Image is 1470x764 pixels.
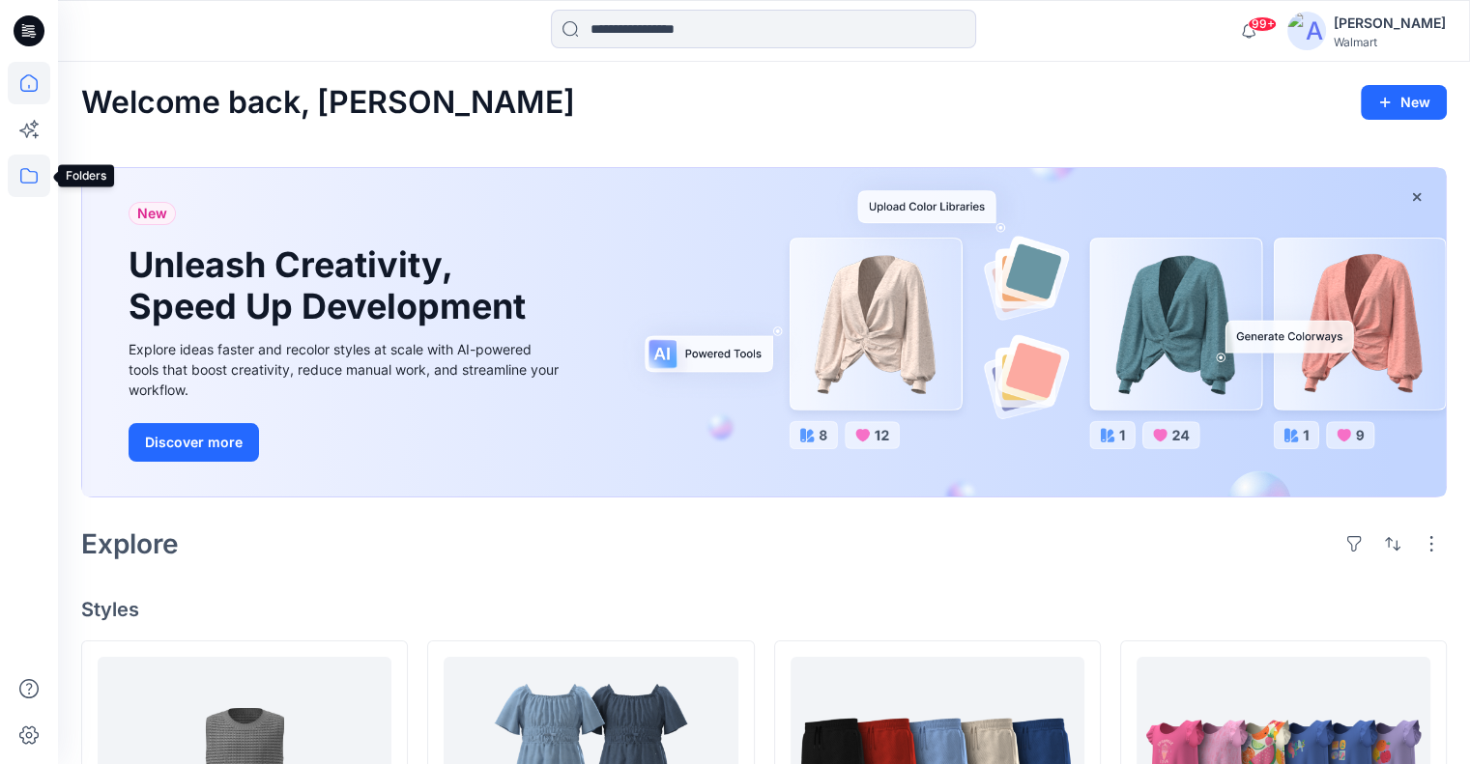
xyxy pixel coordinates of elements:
img: avatar [1287,12,1326,50]
a: Discover more [129,423,563,462]
h2: Explore [81,528,179,559]
h2: Welcome back, [PERSON_NAME] [81,85,575,121]
span: 99+ [1248,16,1277,32]
h1: Unleash Creativity, Speed Up Development [129,244,534,327]
div: [PERSON_NAME] [1334,12,1446,35]
button: Discover more [129,423,259,462]
span: New [137,202,167,225]
div: Explore ideas faster and recolor styles at scale with AI-powered tools that boost creativity, red... [129,339,563,400]
button: New [1361,85,1447,120]
h4: Styles [81,598,1447,621]
div: Walmart [1334,35,1446,49]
